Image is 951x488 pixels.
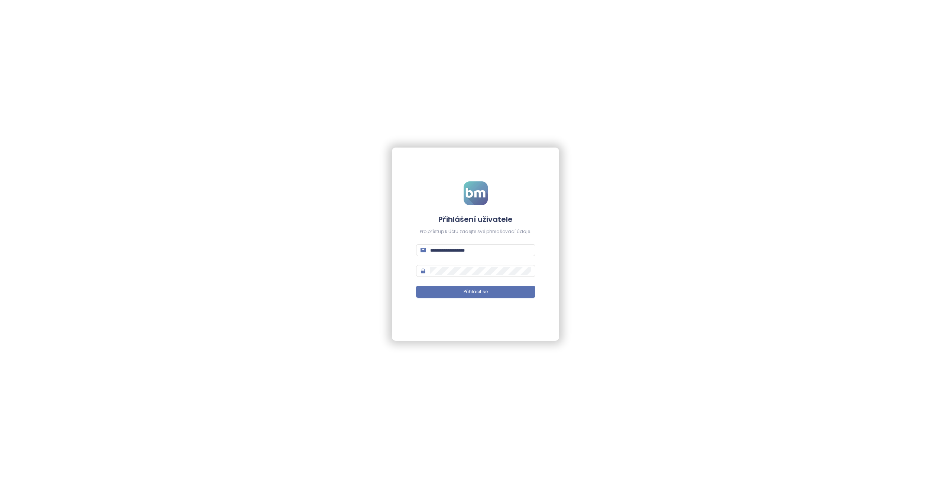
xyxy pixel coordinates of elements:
[421,268,426,274] span: lock
[421,248,426,253] span: mail
[416,228,535,235] div: Pro přístup k účtu zadejte své přihlašovací údaje.
[464,181,488,205] img: logo
[464,288,488,295] span: Přihlásit se
[416,214,535,224] h4: Přihlášení uživatele
[416,286,535,298] button: Přihlásit se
